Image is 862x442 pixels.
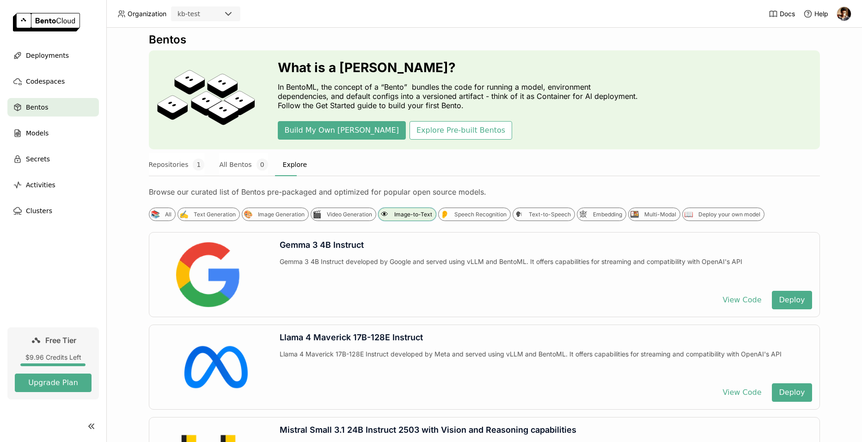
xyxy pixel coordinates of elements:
[278,60,643,75] h3: What is a [PERSON_NAME]?
[772,291,812,309] button: Deploy
[280,425,812,435] div: Mistral Small 3.1 24B Instruct 2503 with Vision and Reasoning capabilities
[7,46,99,65] a: Deployments
[327,211,372,218] div: Video Generation
[280,240,812,250] div: Gemma 3 4B Instruct
[803,9,828,18] div: Help
[280,258,812,283] div: Gemma 3 4B Instruct developed by Google and served using vLLM and BentoML. It offers capabilities...
[7,124,99,142] a: Models
[769,9,795,18] a: Docs
[7,327,99,399] a: Free Tier$9.96 Credits LeftUpgrade Plan
[7,72,99,91] a: Codespaces
[242,208,309,221] div: 🎨Image Generation
[26,205,52,216] span: Clusters
[280,350,812,376] div: Llama 4 Maverick 17B-128E Instruct developed by Meta and served using vLLM and BentoML. It offers...
[394,211,432,218] div: Image-to-Text
[26,153,50,165] span: Secrets
[280,332,812,343] div: Llama 4 Maverick 17B-128E Instruct
[380,209,390,219] div: 👁
[278,82,643,110] p: In BentoML, the concept of a “Bento” bundles the code for running a model, environment dependenci...
[312,209,322,219] div: 🎬
[682,208,764,221] div: 📖Deploy your own model
[7,176,99,194] a: Activities
[149,208,176,221] div: 📚All
[715,291,768,309] button: View Code
[258,211,305,218] div: Image Generation
[179,209,189,219] div: ✍️
[440,209,450,219] div: 👂
[684,209,694,219] div: 📖
[177,208,240,221] div: ✍️Text Generation
[278,121,406,140] button: Build My Own [PERSON_NAME]
[283,153,307,176] button: Explore
[26,76,65,87] span: Codespaces
[26,179,55,190] span: Activities
[454,211,507,218] div: Speech Recognition
[128,10,166,18] span: Organization
[780,10,795,18] span: Docs
[438,208,511,221] div: 👂Speech Recognition
[715,383,768,402] button: View Code
[149,33,820,47] div: Bentos
[45,336,76,345] span: Free Tier
[628,208,680,221] div: 🍱Multi-Modal
[837,7,851,21] img: Kalpriksh Bist
[644,211,676,218] div: Multi-Modal
[26,102,48,113] span: Bentos
[201,10,202,19] input: Selected kb-test.
[193,159,204,171] span: 1
[630,209,640,219] div: 🍱
[165,211,171,218] div: All
[814,10,828,18] span: Help
[513,208,575,221] div: 🗣Text-to-Speech
[577,208,626,221] div: 🕸Embedding
[7,98,99,117] a: Bentos
[378,208,436,221] div: 👁Image-to-Text
[579,209,588,219] div: 🕸
[311,208,376,221] div: 🎬Video Generation
[257,159,268,171] span: 0
[149,187,820,196] div: Browse our curated list of Bentos pre-packaged and optimized for popular open source models.
[244,209,253,219] div: 🎨
[166,325,251,409] img: Llama 4 Maverick 17B-128E Instruct
[15,353,92,362] div: $9.96 Credits Left
[26,50,69,61] span: Deployments
[151,209,160,219] div: 📚
[593,211,622,218] div: Embedding
[166,233,251,317] img: Gemma 3 4B Instruct
[13,13,80,31] img: logo
[772,383,812,402] button: Deploy
[219,153,268,176] button: All Bentos
[7,150,99,168] a: Secrets
[177,9,200,18] div: kb-test
[149,153,205,176] button: Repositories
[410,121,512,140] button: Explore Pre-built Bentos
[514,209,524,219] div: 🗣
[26,128,49,139] span: Models
[15,374,92,392] button: Upgrade Plan
[156,69,256,130] img: cover onboarding
[7,202,99,220] a: Clusters
[529,211,571,218] div: Text-to-Speech
[194,211,236,218] div: Text Generation
[698,211,760,218] div: Deploy your own model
